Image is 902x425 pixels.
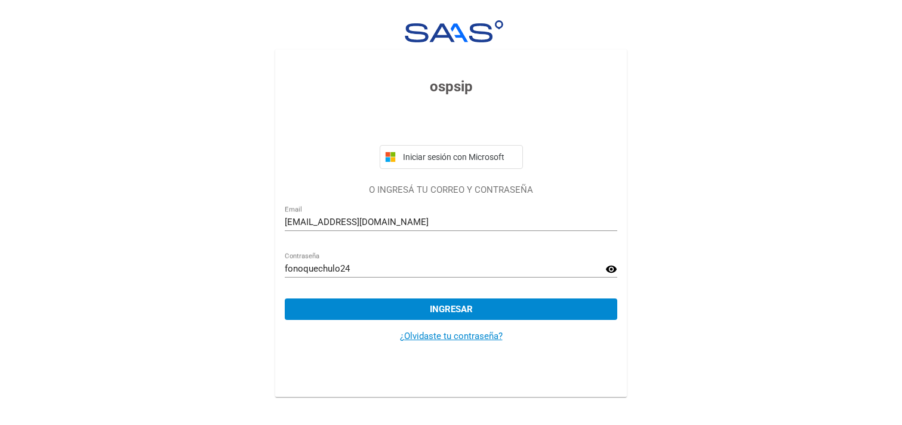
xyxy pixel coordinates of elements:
[374,110,529,137] iframe: Botón Iniciar sesión con Google
[400,331,503,341] a: ¿Olvidaste tu contraseña?
[380,145,523,169] button: Iniciar sesión con Microsoft
[861,384,890,413] iframe: Intercom live chat
[285,298,617,320] button: Ingresar
[285,76,617,97] h3: ospsip
[401,152,518,162] span: Iniciar sesión con Microsoft
[430,304,473,315] span: Ingresar
[285,183,617,197] p: O INGRESÁ TU CORREO Y CONTRASEÑA
[605,262,617,276] mat-icon: visibility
